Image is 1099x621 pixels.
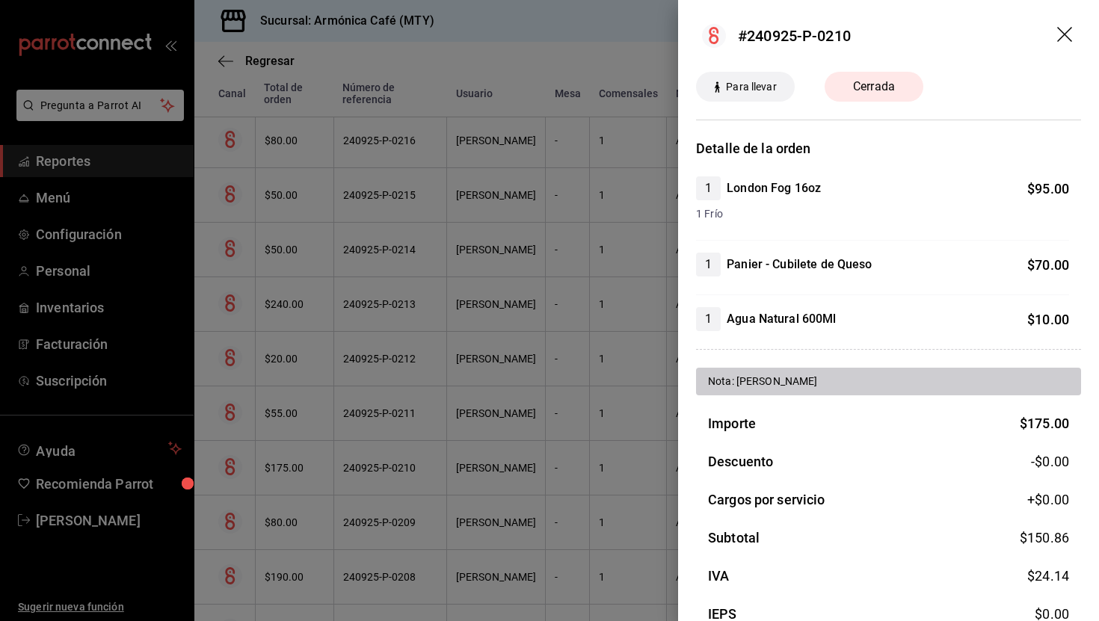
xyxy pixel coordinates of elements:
span: $ 24.14 [1027,568,1069,584]
div: #240925-P-0210 [738,25,851,47]
span: $ 10.00 [1027,312,1069,327]
span: 1 Frío [696,206,1069,222]
span: 1 [696,256,721,274]
span: $ 175.00 [1020,415,1069,431]
span: $ 150.86 [1020,530,1069,546]
span: +$ 0.00 [1027,489,1069,510]
span: -$0.00 [1031,451,1069,472]
span: $ 70.00 [1027,257,1069,273]
h3: Cargos por servicio [708,489,825,510]
span: Cerrada [844,78,904,96]
h4: Panier - Cubilete de Queso [727,256,872,274]
h3: Descuento [708,451,773,472]
span: 1 [696,310,721,328]
h3: Importe [708,413,756,433]
span: Para llevar [720,79,782,95]
h3: Subtotal [708,528,760,548]
button: drag [1057,27,1075,45]
h4: London Fog 16oz [727,179,821,197]
h3: IVA [708,566,729,586]
h3: Detalle de la orden [696,138,1081,158]
span: 1 [696,179,721,197]
span: $ 95.00 [1027,181,1069,197]
div: Nota: [PERSON_NAME] [708,374,1069,389]
h4: Agua Natural 600Ml [727,310,836,328]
